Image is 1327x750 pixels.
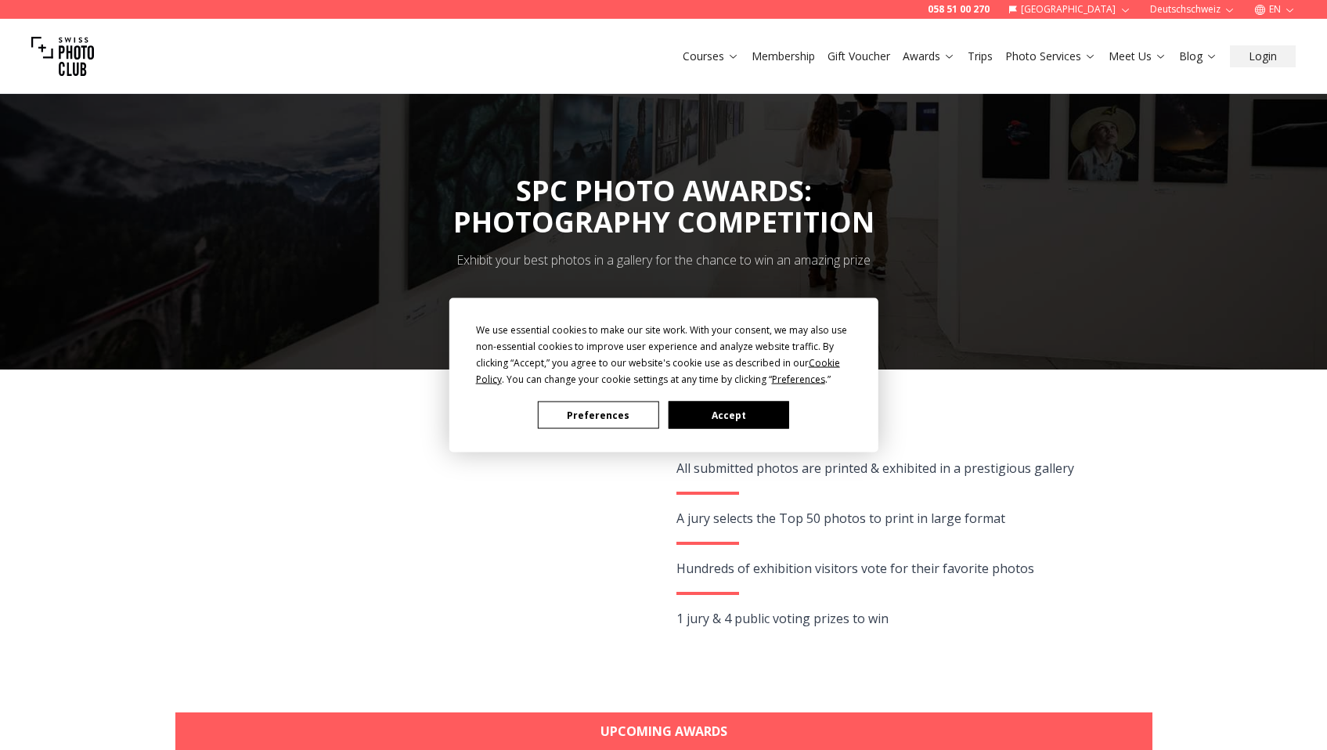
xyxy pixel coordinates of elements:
[538,402,658,429] button: Preferences
[476,356,840,386] span: Cookie Policy
[772,373,825,386] span: Preferences
[476,322,852,388] div: We use essential cookies to make our site work. With your consent, we may also use non-essential ...
[449,298,878,453] div: Cookie Consent Prompt
[668,402,788,429] button: Accept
